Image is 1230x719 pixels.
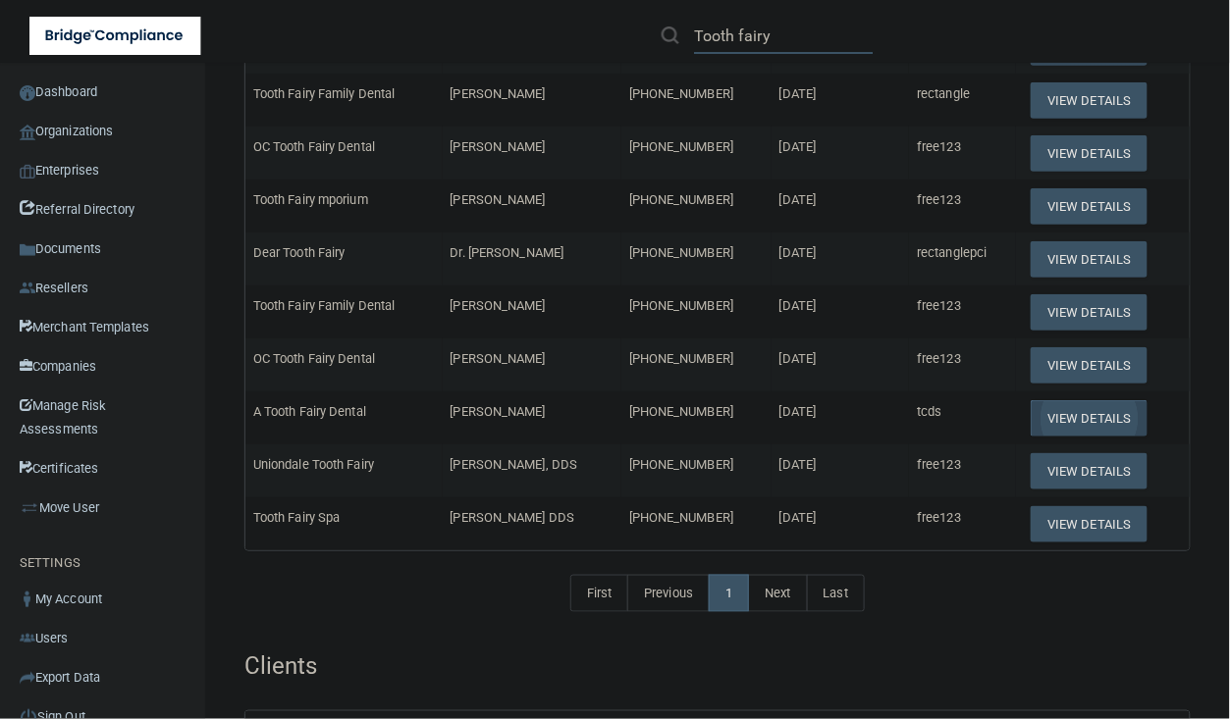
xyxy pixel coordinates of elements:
a: Last [807,575,865,612]
button: View Details [1031,453,1147,489]
span: free123 [917,351,961,366]
span: tcds [917,404,941,419]
span: [PHONE_NUMBER] [629,351,733,366]
button: View Details [1031,241,1147,278]
span: Dear Tooth Fairy [253,245,346,260]
span: free123 [917,192,961,207]
span: [PERSON_NAME] [451,192,546,207]
input: Search [694,18,874,54]
span: Tooth Fairy Family Dental [253,86,396,101]
span: [DATE] [779,351,817,366]
label: SETTINGS [20,551,80,575]
span: [DATE] [779,404,817,419]
span: Uniondale Tooth Fairy [253,457,374,472]
span: [DATE] [779,298,817,313]
img: ic_user_dark.df1a06c3.png [20,591,35,607]
span: [DATE] [779,510,817,525]
img: icon-documents.8dae5593.png [20,242,35,258]
img: briefcase.64adab9b.png [20,498,39,518]
img: ic_reseller.de258add.png [20,281,35,296]
button: View Details [1031,506,1147,542]
span: [PERSON_NAME] [451,86,546,101]
span: [DATE] [779,457,817,472]
span: [PHONE_NUMBER] [629,86,733,101]
span: [PHONE_NUMBER] [629,457,733,472]
span: [DATE] [779,245,817,260]
span: [PERSON_NAME] [451,139,546,154]
button: View Details [1031,294,1147,331]
span: [PERSON_NAME], DDS [451,457,578,472]
span: [PERSON_NAME] [451,404,546,419]
img: organization-icon.f8decf85.png [20,125,35,140]
a: Next [748,575,807,612]
span: Tooth Fairy Family Dental [253,298,396,313]
button: View Details [1031,188,1147,225]
img: ic_dashboard_dark.d01f4a41.png [20,85,35,101]
span: [PERSON_NAME] [451,351,546,366]
img: enterprise.0d942306.png [20,165,35,179]
span: free123 [917,457,961,472]
span: free123 [917,298,961,313]
span: [DATE] [779,86,817,101]
span: rectangle [917,86,970,101]
span: [PHONE_NUMBER] [629,245,733,260]
span: [PHONE_NUMBER] [629,510,733,525]
span: [DATE] [779,139,817,154]
button: View Details [1031,135,1147,172]
span: [DATE] [779,192,817,207]
img: bridge_compliance_login_screen.278c3ca4.svg [29,16,201,56]
span: Dr. [PERSON_NAME] [451,245,564,260]
span: [PERSON_NAME] DDS [451,510,575,525]
span: [PHONE_NUMBER] [629,404,733,419]
button: View Details [1031,400,1147,437]
span: free123 [917,510,961,525]
span: [PERSON_NAME] [451,298,546,313]
img: icon-users.e205127d.png [20,631,35,646]
a: First [570,575,629,612]
span: OC Tooth Fairy Dental [253,139,375,154]
button: View Details [1031,347,1147,384]
span: A Tooth Fairy Dental [253,404,366,419]
img: icon-export.b9366987.png [20,670,35,686]
span: Tooth Fairy mporium [253,192,368,207]
h4: Clients [244,653,1191,679]
span: Tooth Fairy Spa [253,510,341,525]
span: rectanglepci [917,245,987,260]
span: [PHONE_NUMBER] [629,139,733,154]
a: 1 [709,575,749,612]
img: ic-search.3b580494.png [662,26,679,44]
span: [PHONE_NUMBER] [629,298,733,313]
span: free123 [917,139,961,154]
button: View Details [1031,82,1147,119]
span: [PHONE_NUMBER] [629,192,733,207]
span: OC Tooth Fairy Dental [253,351,375,366]
a: Previous [627,575,710,612]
